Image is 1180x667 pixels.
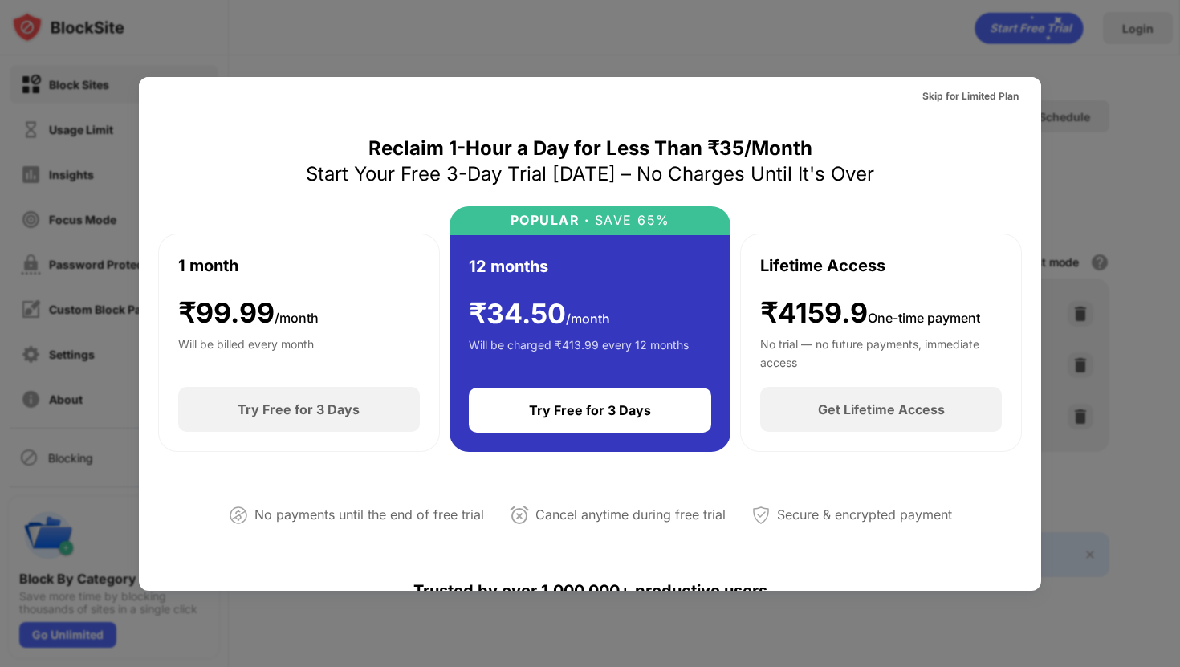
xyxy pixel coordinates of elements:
[589,213,670,228] div: SAVE 65%
[566,311,610,327] span: /month
[306,161,874,187] div: Start Your Free 3-Day Trial [DATE] – No Charges Until It's Over
[777,503,952,527] div: Secure & encrypted payment
[469,254,548,279] div: 12 months
[760,254,885,278] div: Lifetime Access
[178,254,238,278] div: 1 month
[238,401,360,417] div: Try Free for 3 Days
[868,310,980,326] span: One-time payment
[178,297,319,330] div: ₹ 99.99
[178,336,314,368] div: Will be billed every month
[254,503,484,527] div: No payments until the end of free trial
[922,88,1019,104] div: Skip for Limited Plan
[510,506,529,525] img: cancel-anytime
[529,402,651,418] div: Try Free for 3 Days
[275,310,319,326] span: /month
[535,503,726,527] div: Cancel anytime during free trial
[760,297,980,330] div: ₹4159.9
[818,401,945,417] div: Get Lifetime Access
[158,552,1022,629] div: Trusted by over 1,000,000+ productive users
[751,506,771,525] img: secured-payment
[511,213,590,228] div: POPULAR ·
[229,506,248,525] img: not-paying
[469,336,689,368] div: Will be charged ₹413.99 every 12 months
[368,136,812,161] div: Reclaim 1-Hour a Day for Less Than ₹35/Month
[760,336,1002,368] div: No trial — no future payments, immediate access
[469,298,610,331] div: ₹ 34.50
